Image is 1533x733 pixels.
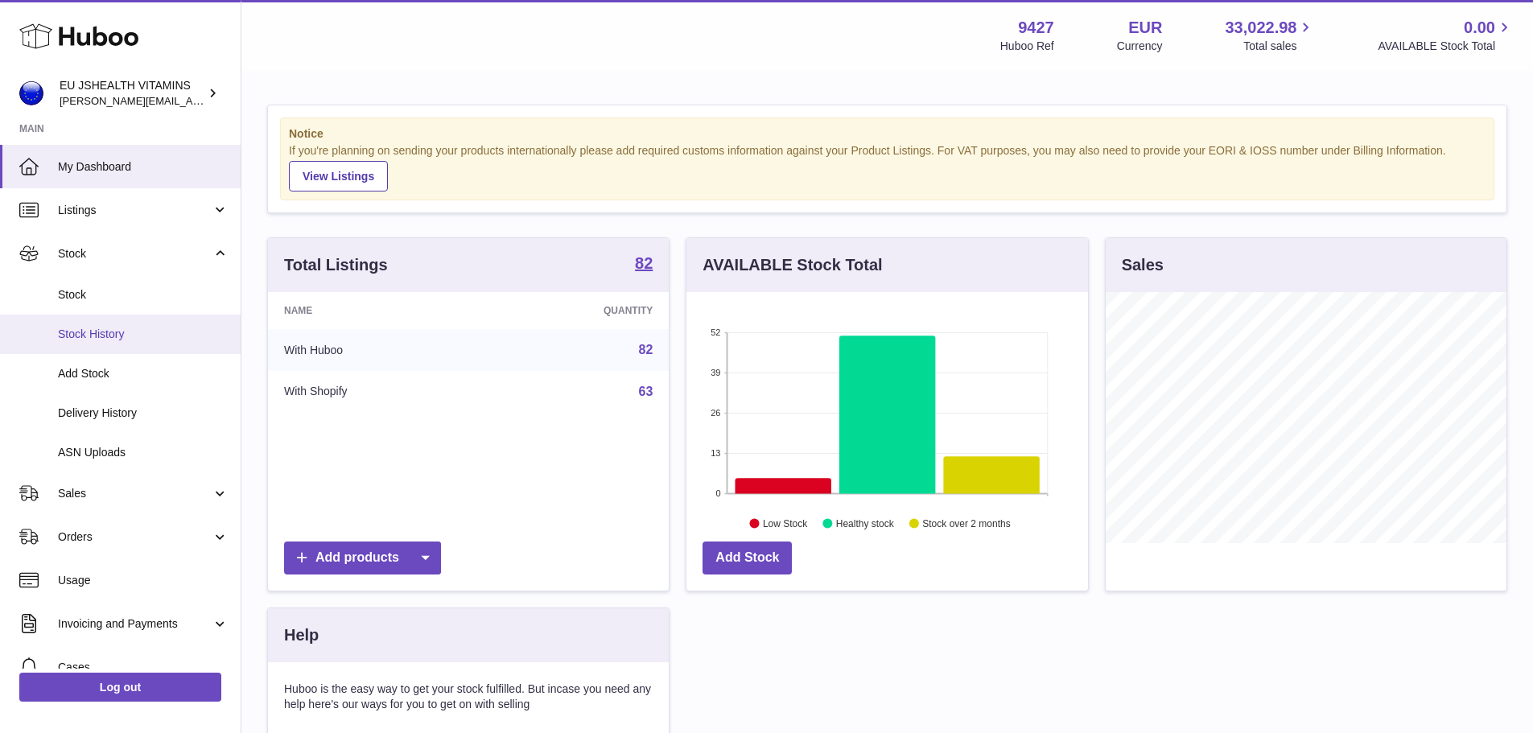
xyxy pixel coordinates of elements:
[711,327,721,337] text: 52
[711,448,721,458] text: 13
[703,254,882,276] h3: AVAILABLE Stock Total
[289,161,388,191] a: View Listings
[284,542,441,574] a: Add products
[1117,39,1163,54] div: Currency
[711,408,721,418] text: 26
[58,366,229,381] span: Add Stock
[923,517,1011,529] text: Stock over 2 months
[1225,17,1315,54] a: 33,022.98 Total sales
[58,327,229,342] span: Stock History
[635,255,653,274] a: 82
[58,660,229,675] span: Cases
[268,292,484,329] th: Name
[58,445,229,460] span: ASN Uploads
[1018,17,1054,39] strong: 9427
[58,159,229,175] span: My Dashboard
[1378,17,1514,54] a: 0.00 AVAILABLE Stock Total
[1464,17,1495,39] span: 0.00
[60,94,323,107] span: [PERSON_NAME][EMAIL_ADDRESS][DOMAIN_NAME]
[58,616,212,632] span: Invoicing and Payments
[19,673,221,702] a: Log out
[639,385,653,398] a: 63
[711,368,721,377] text: 39
[58,287,229,303] span: Stock
[284,254,388,276] h3: Total Listings
[19,81,43,105] img: laura@jessicasepel.com
[289,143,1486,191] div: If you're planning on sending your products internationally please add required customs informati...
[763,517,808,529] text: Low Stock
[268,371,484,413] td: With Shopify
[635,255,653,271] strong: 82
[58,203,212,218] span: Listings
[268,329,484,371] td: With Huboo
[58,486,212,501] span: Sales
[58,573,229,588] span: Usage
[58,406,229,421] span: Delivery History
[284,682,653,712] p: Huboo is the easy way to get your stock fulfilled. But incase you need any help here's our ways f...
[1243,39,1315,54] span: Total sales
[1128,17,1162,39] strong: EUR
[836,517,895,529] text: Healthy stock
[60,78,204,109] div: EU JSHEALTH VITAMINS
[58,246,212,261] span: Stock
[484,292,670,329] th: Quantity
[716,488,721,498] text: 0
[639,343,653,356] a: 82
[58,529,212,545] span: Orders
[1122,254,1164,276] h3: Sales
[284,624,319,646] h3: Help
[703,542,792,574] a: Add Stock
[1000,39,1054,54] div: Huboo Ref
[1378,39,1514,54] span: AVAILABLE Stock Total
[1225,17,1296,39] span: 33,022.98
[289,126,1486,142] strong: Notice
